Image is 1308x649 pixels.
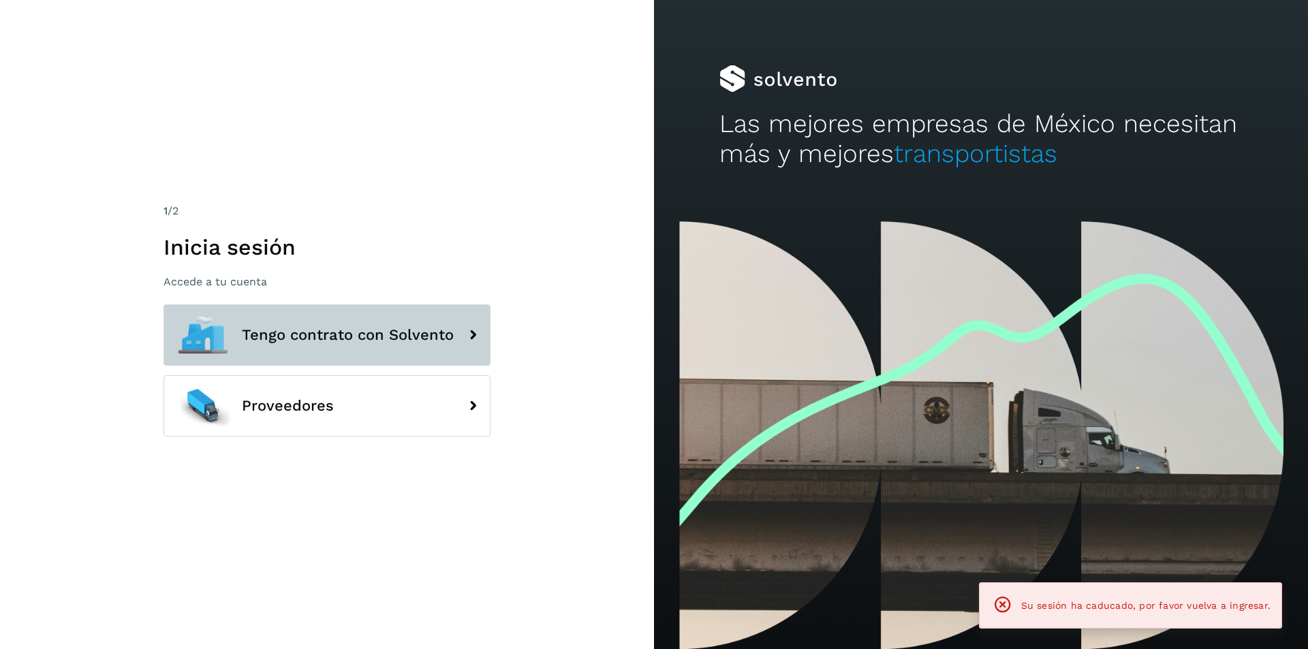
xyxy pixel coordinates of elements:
[163,204,168,217] span: 1
[163,203,490,219] div: /2
[163,275,490,288] p: Accede a tu cuenta
[163,304,490,366] button: Tengo contrato con Solvento
[163,375,490,437] button: Proveedores
[719,109,1243,170] h2: Las mejores empresas de México necesitan más y mejores
[1021,600,1271,611] span: Su sesión ha caducado, por favor vuelva a ingresar.
[242,327,454,343] span: Tengo contrato con Solvento
[163,234,490,260] h1: Inicia sesión
[242,398,334,414] span: Proveedores
[894,139,1057,168] span: transportistas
